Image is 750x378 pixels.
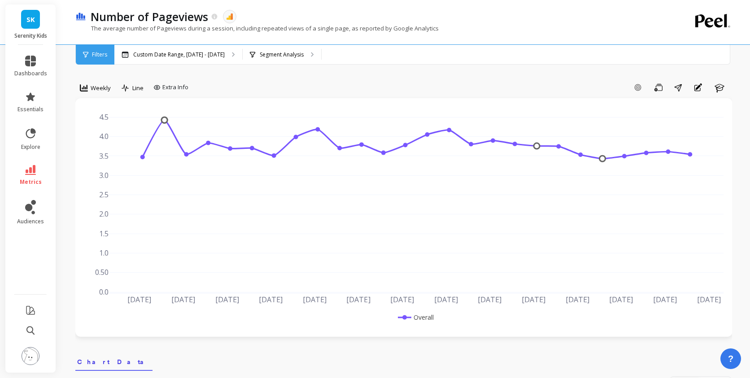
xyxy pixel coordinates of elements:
[91,84,111,92] span: Weekly
[75,350,732,371] nav: Tabs
[77,357,151,366] span: Chart Data
[226,13,234,21] img: api.google_analytics_4.svg
[22,347,39,365] img: profile picture
[21,143,40,151] span: explore
[75,24,439,32] p: The average number of Pageviews during a session, including repeated views of a single page, as r...
[728,352,733,365] span: ?
[92,51,107,58] span: Filters
[17,218,44,225] span: audiences
[14,70,47,77] span: dashboards
[132,84,144,92] span: Line
[260,51,304,58] p: Segment Analysis
[20,178,42,186] span: metrics
[162,83,188,92] span: Extra Info
[133,51,225,58] p: Custom Date Range, [DATE] - [DATE]
[14,32,47,39] p: Serenity Kids
[17,106,44,113] span: essentials
[26,14,35,25] span: SK
[75,13,86,21] img: header icon
[720,348,741,369] button: ?
[91,9,208,24] p: Number of Pageviews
